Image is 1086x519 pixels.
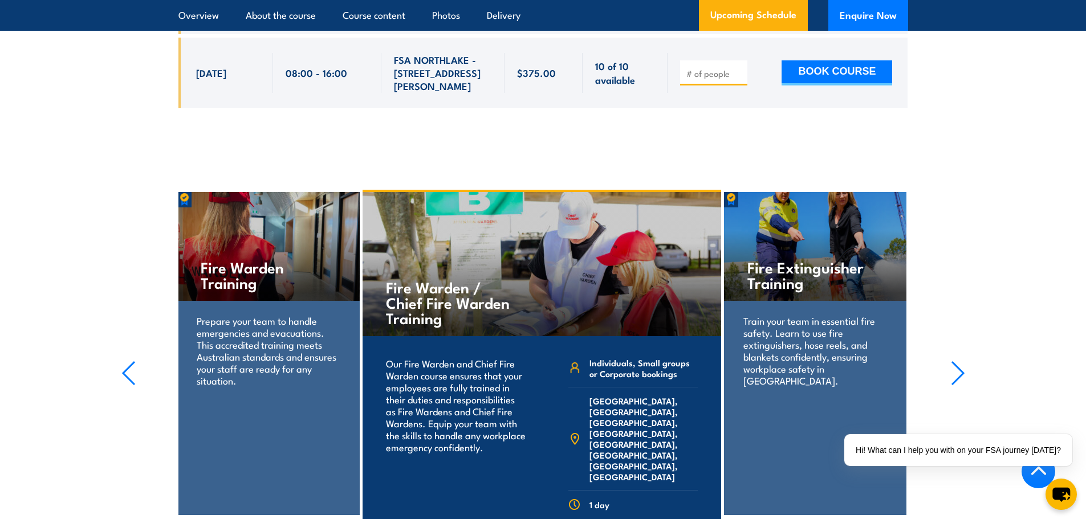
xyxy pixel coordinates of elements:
[386,279,520,325] h4: Fire Warden / Chief Fire Warden Training
[589,499,609,510] span: 1 day
[747,259,882,290] h4: Fire Extinguisher Training
[517,66,556,79] span: $375.00
[595,59,655,86] span: 10 of 10 available
[844,434,1072,466] div: Hi! What can I help you with on your FSA journey [DATE]?
[782,60,892,85] button: BOOK COURSE
[394,53,492,93] span: FSA NORTHLAKE - [STREET_ADDRESS][PERSON_NAME]
[197,314,340,386] p: Prepare your team to handle emergencies and evacuations. This accredited training meets Australia...
[743,314,886,386] p: Train your team in essential fire safety. Learn to use fire extinguishers, hose reels, and blanke...
[196,66,226,79] span: [DATE]
[589,357,698,379] span: Individuals, Small groups or Corporate bookings
[386,357,527,453] p: Our Fire Warden and Chief Fire Warden course ensures that your employees are fully trained in the...
[286,66,347,79] span: 08:00 - 16:00
[201,259,336,290] h4: Fire Warden Training
[686,68,743,79] input: # of people
[1046,479,1077,510] button: chat-button
[589,395,698,482] span: [GEOGRAPHIC_DATA], [GEOGRAPHIC_DATA], [GEOGRAPHIC_DATA], [GEOGRAPHIC_DATA], [GEOGRAPHIC_DATA], [G...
